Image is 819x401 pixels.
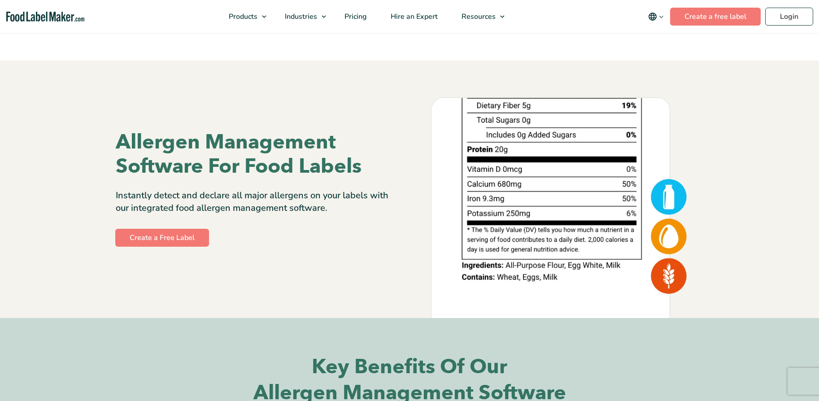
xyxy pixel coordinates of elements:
span: Resources [459,12,497,22]
a: Login [765,8,813,26]
p: Instantly detect and declare all major allergens on your labels with our integrated food allergen... [116,189,403,214]
span: Hire an Expert [388,12,439,22]
span: Industries [282,12,318,22]
h1: Allergen Management Software For Food Labels [116,130,403,179]
span: Products [226,12,258,22]
span: Pricing [342,12,368,22]
a: Create a free label [670,8,761,26]
a: Create a Free Label [115,229,209,247]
